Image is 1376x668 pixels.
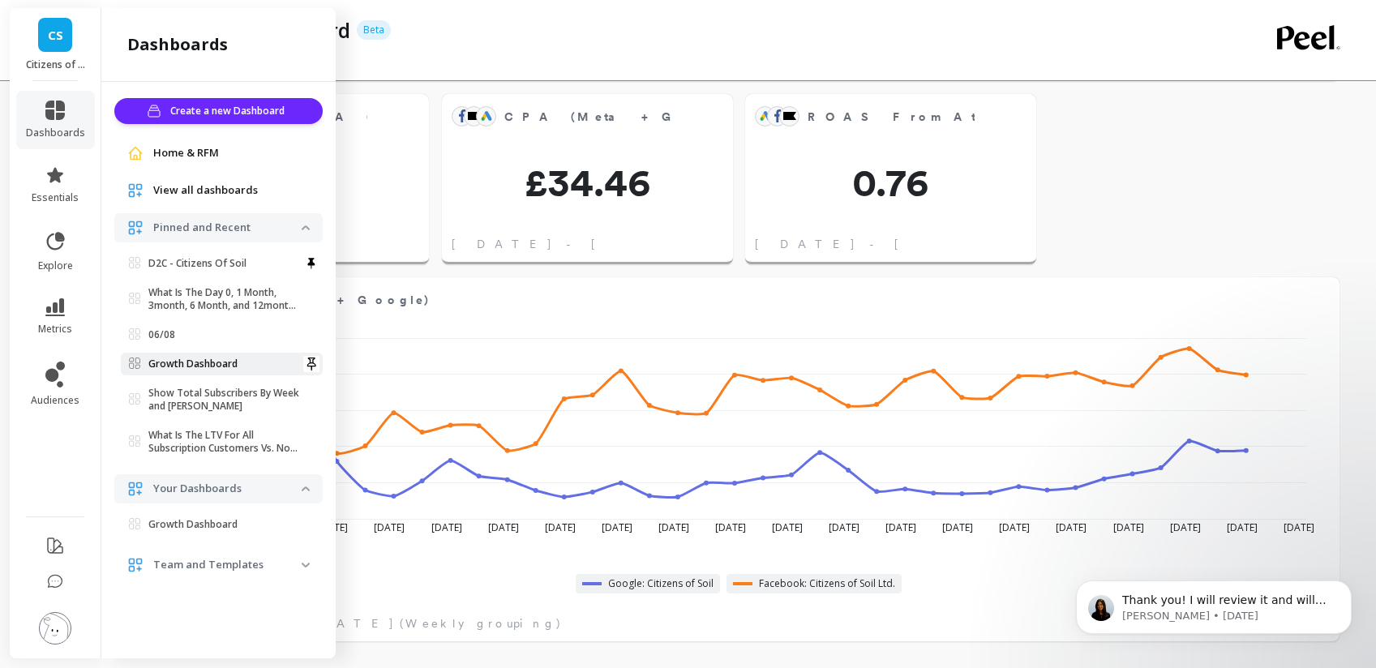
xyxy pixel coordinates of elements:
div: Domain: [DOMAIN_NAME] [42,42,178,55]
span: CS [48,26,63,45]
span: essentials [32,191,79,204]
button: Create a new Dashboard [114,98,323,124]
span: audiences [31,394,79,407]
p: Growth Dashboard [148,518,238,531]
img: down caret icon [302,225,310,230]
p: Pinned and Recent [153,220,302,236]
img: website_grey.svg [26,42,39,55]
span: CPA (Meta + Google) [200,289,1278,311]
img: down caret icon [302,486,310,491]
div: Keywords by Traffic [179,96,273,106]
p: Citizens of Soil [26,58,85,71]
span: Facebook: Citizens of Soil Ltd. [759,577,895,590]
img: logo_orange.svg [26,26,39,39]
img: tab_keywords_by_traffic_grey.svg [161,94,174,107]
div: Domain Overview [62,96,145,106]
span: Home & RFM [153,145,219,161]
span: [DATE] - [DATE] [755,236,996,252]
img: tab_domain_overview_orange.svg [44,94,57,107]
p: Show Total Subscribers By Week and [PERSON_NAME] [148,387,302,413]
span: explore [38,259,73,272]
p: Team and Templates [153,557,302,573]
a: View all dashboards [153,182,310,199]
img: profile picture [39,612,71,644]
p: Your Dashboards [153,481,302,497]
img: navigation item icon [127,481,144,497]
img: navigation item icon [127,220,144,236]
span: [DATE] - [DATE] [452,236,692,252]
img: navigation item icon [127,182,144,199]
p: What Is The LTV For All Subscription Customers Vs. Non-subscription Customers? [148,429,302,455]
p: D2C - Citizens Of Soil [148,257,246,270]
span: ROAS From Attributed Revenue (Meta + Google) [808,105,975,128]
span: 0.76 [745,163,1036,202]
iframe: Intercom notifications message [1052,546,1376,660]
span: Google: Citizens of Soil [608,577,714,590]
p: 06/08 [148,328,175,341]
img: down caret icon [302,563,310,567]
p: Growth Dashboard [148,358,238,370]
img: navigation item icon [127,145,144,161]
span: View all dashboards [153,182,258,199]
p: Beta [357,20,391,40]
p: What Is The Day 0, 1 Month, 3month, 6 Month, and 12month LTV Of A Subscriber [148,286,302,312]
span: dashboards [26,126,85,139]
h2: dashboards [127,33,228,56]
span: £34.46 [442,163,733,202]
span: (Weekly grouping) [400,615,562,632]
div: v 4.0.25 [45,26,79,39]
span: ROAS From Attributed Revenue (Meta + Google) [808,109,1335,126]
img: navigation item icon [127,557,144,573]
span: Create a new Dashboard [170,103,289,119]
span: metrics [38,323,72,336]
